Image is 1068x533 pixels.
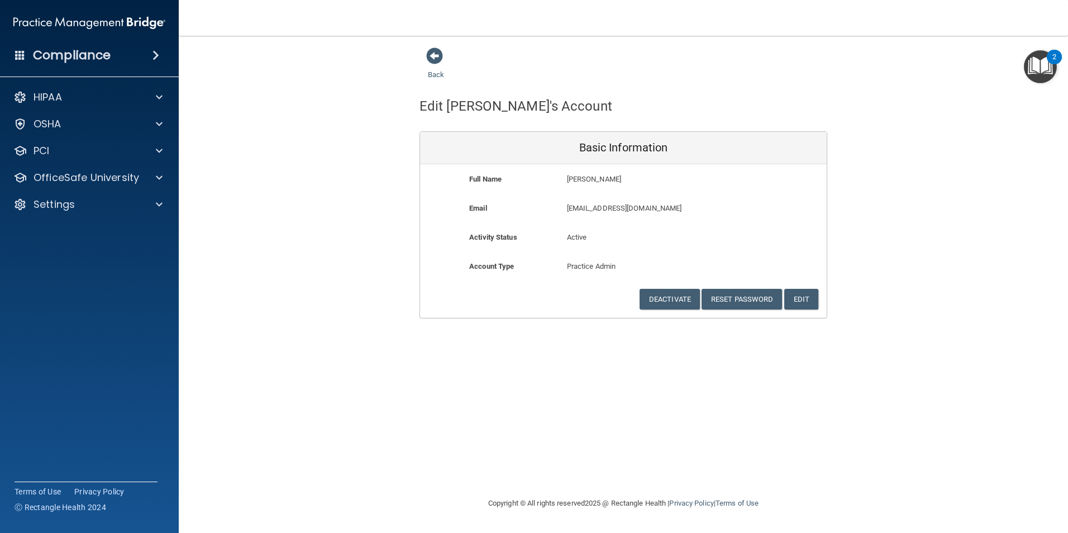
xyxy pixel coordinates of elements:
button: Open Resource Center, 2 new notifications [1024,50,1057,83]
p: PCI [34,144,49,158]
a: Back [428,57,444,79]
b: Activity Status [469,233,517,241]
h4: Compliance [33,47,111,63]
span: Ⓒ Rectangle Health 2024 [15,502,106,513]
h4: Edit [PERSON_NAME]'s Account [419,99,612,113]
button: Reset Password [702,289,782,310]
p: [EMAIL_ADDRESS][DOMAIN_NAME] [567,202,745,215]
button: Edit [784,289,818,310]
a: OfficeSafe University [13,171,163,184]
b: Email [469,204,487,212]
a: PCI [13,144,163,158]
p: OSHA [34,117,61,131]
a: Settings [13,198,163,211]
b: Account Type [469,262,514,270]
img: PMB logo [13,12,165,34]
p: Settings [34,198,75,211]
button: Deactivate [640,289,700,310]
a: Privacy Policy [669,499,713,507]
p: Active [567,231,680,244]
p: HIPAA [34,91,62,104]
div: Copyright © All rights reserved 2025 @ Rectangle Health | | [419,486,827,521]
div: 2 [1052,57,1056,72]
p: OfficeSafe University [34,171,139,184]
p: Practice Admin [567,260,680,273]
a: HIPAA [13,91,163,104]
a: Privacy Policy [74,486,125,497]
div: Basic Information [420,132,827,164]
a: OSHA [13,117,163,131]
b: Full Name [469,175,502,183]
a: Terms of Use [716,499,759,507]
p: [PERSON_NAME] [567,173,745,186]
a: Terms of Use [15,486,61,497]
